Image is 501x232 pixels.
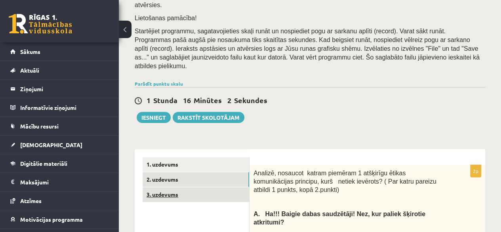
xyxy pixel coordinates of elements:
[137,112,171,123] button: Iesniegt
[20,160,67,167] span: Digitālie materiāli
[20,123,59,130] span: Mācību resursi
[10,173,109,191] a: Maksājumi
[194,96,222,105] span: Minūtes
[10,210,109,228] a: Motivācijas programma
[135,28,480,69] span: Startējiet programmu, sagatavojieties skaļi runāt un nospiediet pogu ar sarkanu aplīti (record). ...
[20,80,109,98] legend: Ziņojumi
[135,15,197,21] span: Lietošanas pamācība!
[10,117,109,135] a: Mācību resursi
[20,98,109,117] legend: Informatīvie ziņojumi
[470,165,481,177] p: 2p
[143,172,249,187] a: 2. uzdevums
[9,14,72,34] a: Rīgas 1. Tālmācības vidusskola
[10,80,109,98] a: Ziņojumi
[20,48,40,55] span: Sākums
[253,170,436,193] span: Analizē, nosaucot katram piemēram 1 atšķirīgu ētikas komunikācijas principu, kurš netiek ievērots...
[10,136,109,154] a: [DEMOGRAPHIC_DATA]
[234,96,267,105] span: Sekundes
[143,157,249,172] a: 1. uzdevums
[10,61,109,79] a: Aktuāli
[10,192,109,210] a: Atzīmes
[20,141,82,148] span: [DEMOGRAPHIC_DATA]
[10,154,109,173] a: Digitālie materiāli
[8,8,219,46] body: Bagātinātā teksta redaktors, wiswyg-editor-user-answer-47433777846240
[20,216,83,223] span: Motivācijas programma
[20,197,42,204] span: Atzīmes
[20,173,109,191] legend: Maksājumi
[173,112,244,123] a: Rakstīt skolotājam
[153,96,177,105] span: Stunda
[227,96,231,105] span: 2
[183,96,191,105] span: 16
[143,187,249,202] a: 3. uzdevums
[20,67,39,74] span: Aktuāli
[10,98,109,117] a: Informatīvie ziņojumi
[135,81,183,87] a: Parādīt punktu skalu
[147,96,150,105] span: 1
[10,42,109,61] a: Sākums
[253,211,425,226] span: A. Ha!!! Baigie dabas saudzētāji! Nez, kur paliek šķirotie atkritumi?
